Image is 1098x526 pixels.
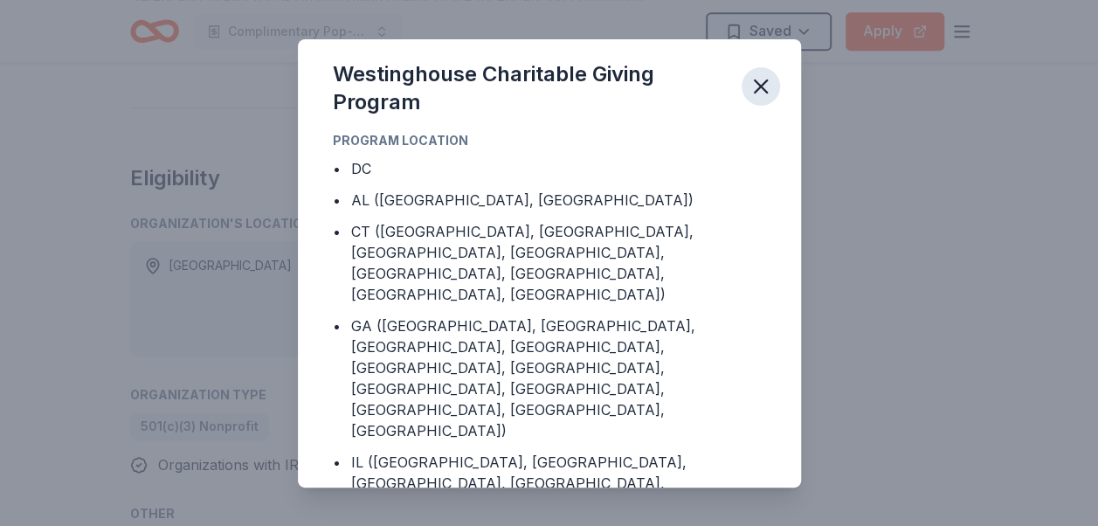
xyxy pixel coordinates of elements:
div: • [333,221,341,242]
div: CT ([GEOGRAPHIC_DATA], [GEOGRAPHIC_DATA], [GEOGRAPHIC_DATA], [GEOGRAPHIC_DATA], [GEOGRAPHIC_DATA]... [351,221,766,305]
div: DC [351,158,371,179]
div: Program Location [333,130,766,151]
div: • [333,452,341,473]
div: Westinghouse Charitable Giving Program [333,60,728,116]
div: AL ([GEOGRAPHIC_DATA], [GEOGRAPHIC_DATA]) [351,190,694,211]
div: GA ([GEOGRAPHIC_DATA], [GEOGRAPHIC_DATA], [GEOGRAPHIC_DATA], [GEOGRAPHIC_DATA], [GEOGRAPHIC_DATA]... [351,315,766,441]
div: • [333,315,341,336]
div: • [333,158,341,179]
div: • [333,190,341,211]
